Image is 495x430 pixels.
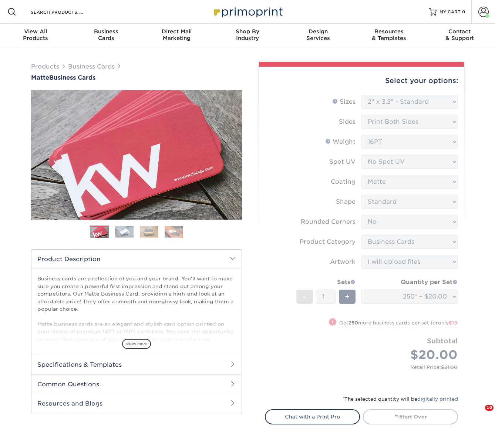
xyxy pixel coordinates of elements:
img: Business Cards 02 [115,226,134,237]
span: 10 [485,405,494,411]
a: DesignServices [283,24,354,47]
div: Services [283,28,354,41]
a: Direct MailMarketing [141,24,212,47]
a: MatteBusiness Cards [31,74,242,81]
a: digitally printed [417,396,458,402]
div: & Templates [354,28,424,41]
h1: Business Cards [31,74,242,81]
iframe: Intercom live chat [470,405,488,423]
img: Matte 01 [31,49,242,260]
input: SEARCH PRODUCTS..... [30,7,102,16]
span: Direct Mail [141,28,212,35]
a: BusinessCards [71,24,141,47]
div: Select your options: [265,67,458,95]
img: Primoprint [211,4,284,20]
span: show more [122,339,151,349]
small: The selected quantity will be [343,396,458,402]
img: Business Cards 01 [90,223,109,241]
div: & Support [424,28,495,41]
a: Resources& Templates [354,24,424,47]
img: Business Cards 03 [140,226,158,237]
span: Design [283,28,354,35]
h2: Product Description [31,250,242,269]
span: MY CART [440,9,461,15]
a: Shop ByIndustry [212,24,283,47]
div: Cards [71,28,141,41]
span: Shop By [212,28,283,35]
a: Products [31,63,59,70]
span: Contact [424,28,495,35]
span: Matte [31,74,49,81]
span: Business [71,28,141,35]
h2: Resources and Blogs [31,394,242,413]
span: 0 [462,9,465,14]
div: Industry [212,28,283,41]
img: Business Cards 04 [165,226,183,237]
a: Business Cards [68,63,115,70]
a: Start Over [363,409,458,424]
h2: Specifications & Templates [31,355,242,374]
h2: Common Questions [31,374,242,394]
a: Chat with a Print Pro [265,409,360,424]
div: Marketing [141,28,212,41]
span: Resources [354,28,424,35]
p: Business cards are a reflection of you and your brand. You'll want to make sure you create a powe... [37,275,236,380]
a: Contact& Support [424,24,495,47]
